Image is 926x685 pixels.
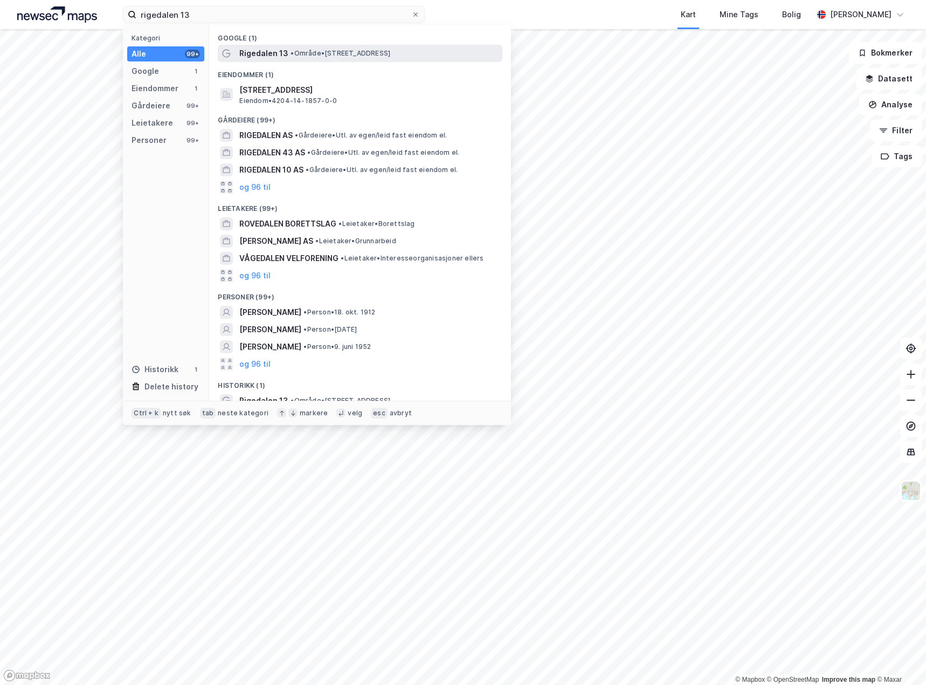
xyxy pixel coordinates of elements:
div: [PERSON_NAME] [830,8,892,21]
div: Google [132,65,159,78]
button: Filter [870,120,922,141]
span: • [295,131,298,139]
div: Historikk [132,363,178,376]
img: Z [901,481,921,501]
span: Leietaker • Borettslag [338,220,414,228]
span: [PERSON_NAME] [239,340,301,353]
span: Gårdeiere • Utl. av egen/leid fast eiendom el. [307,148,459,157]
span: Gårdeiere • Utl. av egen/leid fast eiendom el. [306,166,458,174]
span: Rigedalen 13 [239,47,288,60]
div: Alle [132,47,146,60]
div: 1 [191,84,200,93]
span: RIGEDALEN AS [239,129,293,142]
div: Google (1) [209,25,511,45]
img: logo.a4113a55bc3d86da70a041830d287a7e.svg [17,6,97,23]
div: 1 [191,365,200,374]
span: Rigedalen 13 [239,394,288,407]
div: Personer [132,134,167,147]
span: [PERSON_NAME] [239,323,301,336]
span: Eiendom • 4204-14-1857-0-0 [239,97,337,105]
div: Historikk (1) [209,373,511,392]
span: RIGEDALEN 10 AS [239,163,303,176]
span: ROVEDALEN BORETTSLAG [239,217,336,230]
button: Analyse [859,94,922,115]
div: Ctrl + k [132,408,161,419]
button: og 96 til [239,181,271,194]
button: og 96 til [239,269,271,282]
span: • [341,254,344,262]
div: 99+ [185,50,200,58]
span: • [303,308,307,316]
span: Område • [STREET_ADDRESS] [291,49,390,58]
div: esc [371,408,388,419]
div: Kategori [132,34,204,42]
span: [PERSON_NAME] [239,306,301,319]
div: Kart [681,8,696,21]
a: Mapbox [735,676,765,683]
div: nytt søk [163,409,191,417]
span: Leietaker • Grunnarbeid [315,237,396,245]
a: Improve this map [822,676,875,683]
div: 1 [191,67,200,76]
a: OpenStreetMap [767,676,819,683]
div: tab [200,408,216,419]
span: Person • 18. okt. 1912 [303,308,375,317]
div: Leietakere (99+) [209,196,511,215]
span: • [291,396,294,405]
iframe: Chat Widget [872,633,926,685]
span: Person • 9. juni 1952 [303,342,371,351]
span: • [306,166,309,174]
div: Gårdeiere (99+) [209,107,511,127]
button: Tags [872,146,922,167]
span: VÅGEDALEN VELFORENING [239,252,338,265]
div: Leietakere [132,117,173,129]
button: Bokmerker [849,42,922,64]
div: Eiendommer [132,82,178,95]
div: neste kategori [218,409,268,417]
span: RIGEDALEN 43 AS [239,146,305,159]
div: Bolig [782,8,801,21]
div: Kontrollprogram for chat [872,633,926,685]
div: Eiendommer (1) [209,62,511,81]
button: Datasett [856,68,922,90]
span: • [307,148,310,156]
span: Område • [STREET_ADDRESS] [291,396,390,405]
div: Gårdeiere [132,99,170,112]
span: Person • [DATE] [303,325,357,334]
span: [STREET_ADDRESS] [239,84,498,97]
div: avbryt [390,409,412,417]
input: Søk på adresse, matrikkel, gårdeiere, leietakere eller personer [136,6,411,23]
div: Delete history [144,380,198,393]
div: Mine Tags [720,8,758,21]
span: • [338,220,342,228]
span: [PERSON_NAME] AS [239,235,313,248]
span: • [303,325,307,333]
div: Personer (99+) [209,284,511,304]
span: Gårdeiere • Utl. av egen/leid fast eiendom el. [295,131,447,140]
span: • [291,49,294,57]
div: markere [300,409,328,417]
div: 99+ [185,119,200,127]
div: 99+ [185,136,200,145]
span: • [303,342,307,351]
span: • [315,237,319,245]
div: 99+ [185,101,200,110]
a: Mapbox homepage [3,669,51,682]
button: og 96 til [239,358,271,371]
div: velg [348,409,362,417]
span: Leietaker • Interesseorganisasjoner ellers [341,254,483,263]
